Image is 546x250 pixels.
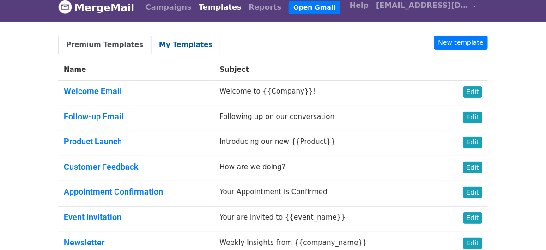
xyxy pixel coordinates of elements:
[463,162,482,173] a: Edit
[500,206,546,250] iframe: Chat Widget
[463,112,482,123] a: Edit
[463,238,482,249] a: Edit
[214,181,445,207] td: Your Appointment is Confirmed
[463,187,482,198] a: Edit
[64,187,163,196] a: Appointment Confirmation
[214,106,445,131] td: Following up on our conversation
[151,36,220,54] a: My Templates
[64,112,124,121] a: Follow-up Email
[214,81,445,106] td: Welcome to {{Company}}!
[463,137,482,148] a: Edit
[214,131,445,156] td: Introducing our new {{Product}}
[434,36,488,50] a: New template
[64,86,122,96] a: Welcome Email
[214,206,445,232] td: Your are invited to {{event_name}}
[64,162,139,172] a: Customer Feedback
[463,212,482,224] a: Edit
[64,137,122,146] a: Product Launch
[58,36,151,54] a: Premium Templates
[64,238,104,247] a: Newsletter
[463,86,482,98] a: Edit
[214,59,445,81] th: Subject
[64,212,121,222] a: Event Invitation
[289,1,340,14] a: Open Gmail
[214,156,445,181] td: How are we doing?
[58,59,214,81] th: Name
